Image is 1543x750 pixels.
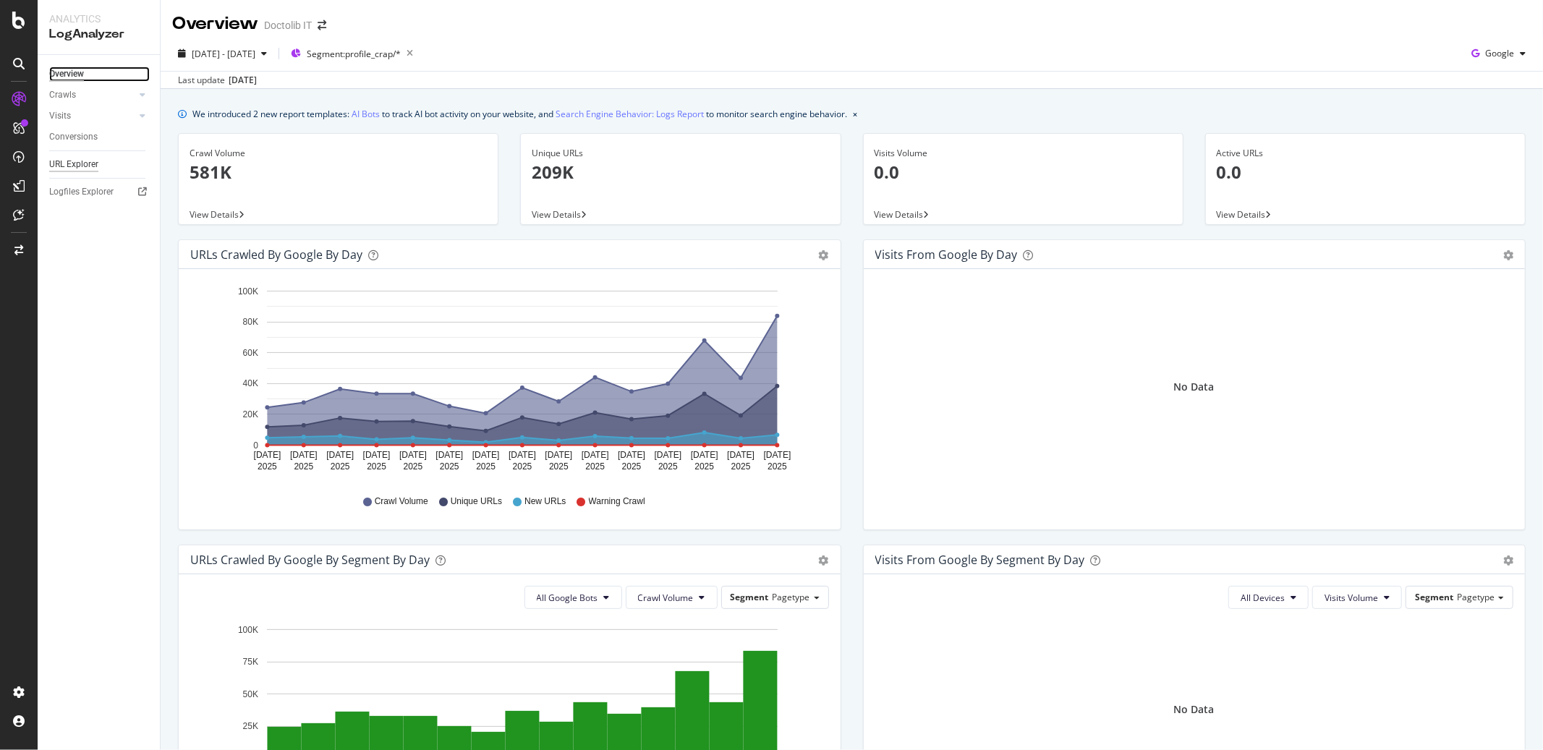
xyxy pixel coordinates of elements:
text: 100K [238,625,258,635]
text: 2025 [694,461,714,472]
text: 80K [243,318,258,328]
text: 100K [238,286,258,297]
span: Visits Volume [1325,592,1378,604]
div: No Data [1174,702,1215,717]
p: 0.0 [875,160,1172,184]
text: [DATE] [509,450,536,460]
div: Analytics [49,12,148,26]
span: Segment [731,591,769,603]
text: [DATE] [691,450,718,460]
text: 0 [253,440,258,451]
span: [DATE] - [DATE] [192,48,255,60]
text: 2025 [258,461,277,472]
text: 2025 [768,461,787,472]
span: View Details [1217,208,1266,221]
div: Overview [49,67,84,82]
button: Visits Volume [1312,586,1402,609]
div: Logfiles Explorer [49,184,114,200]
text: 2025 [331,461,350,472]
div: Visits Volume [875,147,1172,160]
div: Crawls [49,88,76,103]
button: [DATE] - [DATE] [172,42,273,65]
text: 2025 [622,461,642,472]
a: Overview [49,67,150,82]
p: 0.0 [1217,160,1514,184]
text: 20K [243,409,258,419]
span: Unique URLs [451,495,502,508]
text: 2025 [404,461,423,472]
text: 2025 [367,461,386,472]
text: [DATE] [545,450,572,460]
div: Visits from Google by day [875,247,1018,262]
text: 25K [243,721,258,731]
text: 2025 [549,461,569,472]
text: [DATE] [363,450,391,460]
text: [DATE] [472,450,500,460]
text: [DATE] [435,450,463,460]
div: gear [1503,250,1513,260]
text: 75K [243,657,258,667]
div: URLs Crawled by Google by day [190,247,362,262]
p: 209K [532,160,829,184]
div: Last update [178,74,257,87]
div: Active URLs [1217,147,1514,160]
span: View Details [532,208,581,221]
text: [DATE] [655,450,682,460]
div: No Data [1174,380,1215,394]
span: All Google Bots [537,592,598,604]
span: Segment: profile_crap/* [307,48,401,60]
div: arrow-right-arrow-left [318,20,326,30]
button: Crawl Volume [626,586,718,609]
div: Crawl Volume [190,147,487,160]
a: Visits [49,108,135,124]
a: AI Bots [352,106,380,122]
span: View Details [190,208,239,221]
text: [DATE] [727,450,755,460]
text: [DATE] [254,450,281,460]
div: gear [819,250,829,260]
div: We introduced 2 new report templates: to track AI bot activity on your website, and to monitor se... [192,106,847,122]
text: 40K [243,379,258,389]
a: Search Engine Behavior: Logs Report [556,106,704,122]
text: [DATE] [290,450,318,460]
text: [DATE] [618,450,645,460]
text: [DATE] [582,450,609,460]
a: URL Explorer [49,157,150,172]
button: All Devices [1228,586,1309,609]
div: [DATE] [229,74,257,87]
div: Unique URLs [532,147,829,160]
text: 2025 [585,461,605,472]
text: 2025 [513,461,532,472]
span: New URLs [524,495,566,508]
button: All Google Bots [524,586,622,609]
div: Doctolib IT [264,18,312,33]
svg: A chart. [190,281,828,482]
div: URLs Crawled by Google By Segment By Day [190,553,430,567]
text: [DATE] [399,450,427,460]
span: Pagetype [773,591,810,603]
div: Conversions [49,129,98,145]
a: Conversions [49,129,150,145]
text: [DATE] [764,450,791,460]
div: gear [1503,555,1513,566]
div: URL Explorer [49,157,98,172]
div: gear [819,555,829,566]
span: Crawl Volume [375,495,428,508]
span: Warning Crawl [589,495,645,508]
text: [DATE] [326,450,354,460]
a: Logfiles Explorer [49,184,150,200]
span: Segment [1415,591,1453,603]
div: Visits [49,108,71,124]
div: Overview [172,12,258,36]
text: 2025 [476,461,496,472]
text: 50K [243,689,258,699]
span: Pagetype [1457,591,1495,603]
div: LogAnalyzer [49,26,148,43]
span: Crawl Volume [638,592,694,604]
button: Google [1466,42,1531,65]
text: 2025 [440,461,459,472]
text: 2025 [731,461,751,472]
text: 2025 [658,461,678,472]
span: All Devices [1241,592,1285,604]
